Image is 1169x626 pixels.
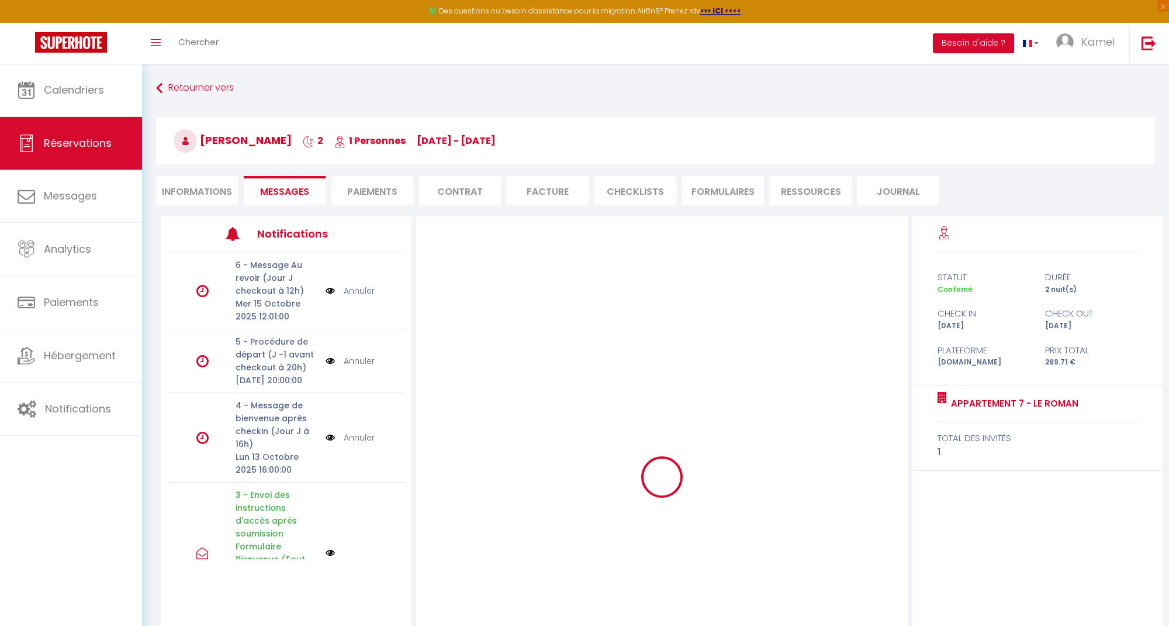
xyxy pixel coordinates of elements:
[45,401,111,416] span: Notifications
[326,431,335,444] img: NO IMAGE
[1037,357,1145,368] div: 269.71 €
[938,431,1138,445] div: total des invités
[174,133,292,147] span: [PERSON_NAME]
[44,295,99,309] span: Paiements
[1081,35,1115,49] span: Kamel
[857,176,939,205] li: Journal
[35,32,107,53] img: Super Booking
[326,284,335,297] img: NO IMAGE
[1047,23,1129,64] a: ... Kamel
[260,185,309,198] span: Messages
[257,221,355,247] h3: Notifications
[419,176,501,205] li: Contrat
[236,399,318,450] p: 4 - Message de bienvenue après checkin (Jour J à 16h)
[1037,321,1145,332] div: [DATE]
[1037,284,1145,295] div: 2 nuit(s)
[930,270,1037,284] div: statut
[417,134,496,147] span: [DATE] - [DATE]
[170,23,227,64] a: Chercher
[947,397,1078,411] a: Appartement 7 - LE ROMAN
[44,82,104,97] span: Calendriers
[344,431,375,444] a: Annuler
[594,176,676,205] li: CHECKLISTS
[44,242,91,256] span: Analytics
[44,136,112,150] span: Réservations
[156,176,238,205] li: Informations
[930,307,1037,321] div: check in
[682,176,764,205] li: FORMULAIRES
[326,355,335,367] img: NO IMAGE
[44,188,97,203] span: Messages
[930,357,1037,368] div: [DOMAIN_NAME]
[331,176,413,205] li: Paiements
[1142,36,1156,50] img: logout
[236,489,318,604] p: 3 - Envoi des instructions d'accès après soumission Formulaire Bienvenue (Tout sauf Direct, VRBO,...
[930,343,1037,357] div: Plateforme
[156,78,1155,99] a: Retourner vers
[770,176,852,205] li: Ressources
[1037,307,1145,321] div: check out
[933,33,1014,53] button: Besoin d'aide ?
[236,259,318,297] p: 6 - Message Au revoir (Jour J checkout à 12h)
[344,284,375,297] a: Annuler
[700,6,741,16] a: >>> ICI <<<<
[930,321,1037,332] div: [DATE]
[1037,343,1145,357] div: Prix total
[326,548,335,558] img: NO IMAGE
[236,374,318,387] p: [DATE] 20:00:00
[303,134,323,147] span: 2
[178,36,219,48] span: Chercher
[938,284,973,294] span: Confirmé
[236,450,318,476] p: Lun 13 Octobre 2025 16:00:00
[1056,33,1074,51] img: ...
[334,134,406,147] span: 1 Personnes
[236,335,318,374] p: 5 - Procédure de départ (J -1 avant checkout à 20h)
[344,355,375,367] a: Annuler
[938,445,1138,459] div: 1
[236,297,318,323] p: Mer 15 Octobre 2025 12:01:00
[44,348,116,363] span: Hébergement
[507,176,589,205] li: Facture
[1037,270,1145,284] div: durée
